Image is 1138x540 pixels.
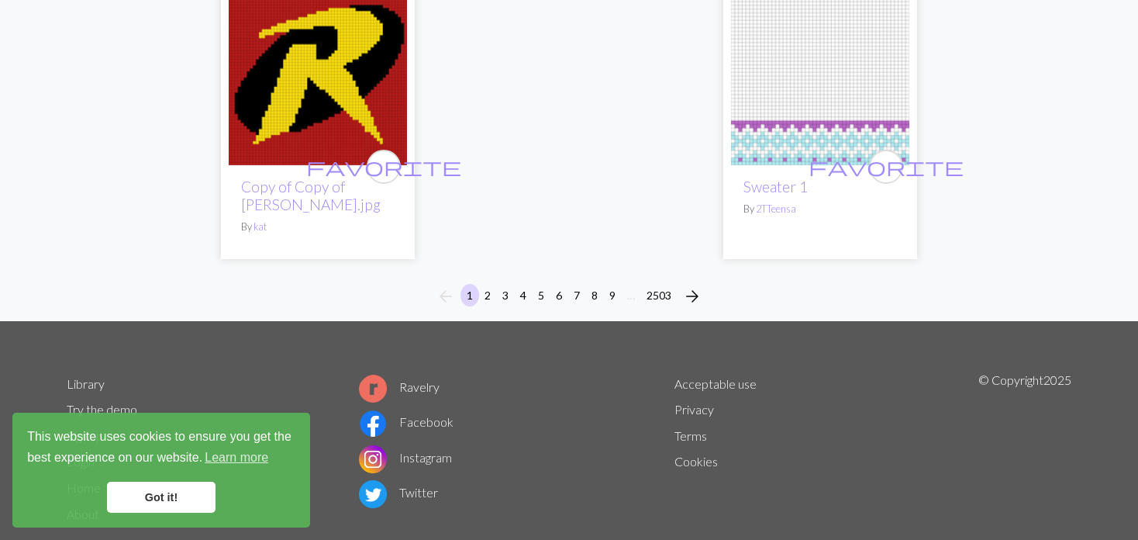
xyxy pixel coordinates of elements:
[460,284,479,306] button: 1
[107,482,216,513] a: dismiss cookie message
[306,154,461,178] span: favorite
[67,376,105,391] a: Library
[359,414,453,429] a: Facebook
[756,202,796,215] a: 2TTeensa
[202,446,271,469] a: learn more about cookies
[229,67,407,81] a: robin.jpg
[359,445,387,473] img: Instagram logo
[674,428,707,443] a: Terms
[253,220,267,233] a: kat
[674,402,714,417] a: Privacy
[27,427,295,469] span: This website uses cookies to ensure you get the best experience on our website.
[67,402,137,417] a: Try the demo
[241,178,381,213] a: Copy of Copy of [PERSON_NAME].jpg
[359,485,438,500] a: Twitter
[532,284,550,306] button: 5
[241,220,395,234] p: By
[496,284,515,306] button: 3
[478,284,497,306] button: 2
[359,375,387,403] img: Ravelry logo
[869,150,903,184] button: favourite
[514,284,533,306] button: 4
[359,450,452,465] a: Instagram
[359,410,387,438] img: Facebook logo
[567,284,586,306] button: 7
[743,178,808,196] a: Sweater 1
[674,376,757,391] a: Acceptable use
[809,154,964,178] span: favorite
[585,284,604,306] button: 8
[683,287,702,306] i: Next
[674,454,718,469] a: Cookies
[367,150,401,184] button: favourite
[550,284,568,306] button: 6
[430,284,708,309] nav: Page navigation
[603,284,622,306] button: 9
[809,151,964,182] i: favourite
[683,286,702,307] span: arrow_forward
[359,379,440,394] a: Ravelry
[640,284,678,306] button: 2503
[306,151,461,182] i: favourite
[677,284,708,309] button: Next
[359,480,387,508] img: Twitter logo
[978,371,1071,528] p: © Copyright 2025
[12,413,310,528] div: cookieconsent
[743,202,897,216] p: By
[731,67,909,81] a: Sweater 1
